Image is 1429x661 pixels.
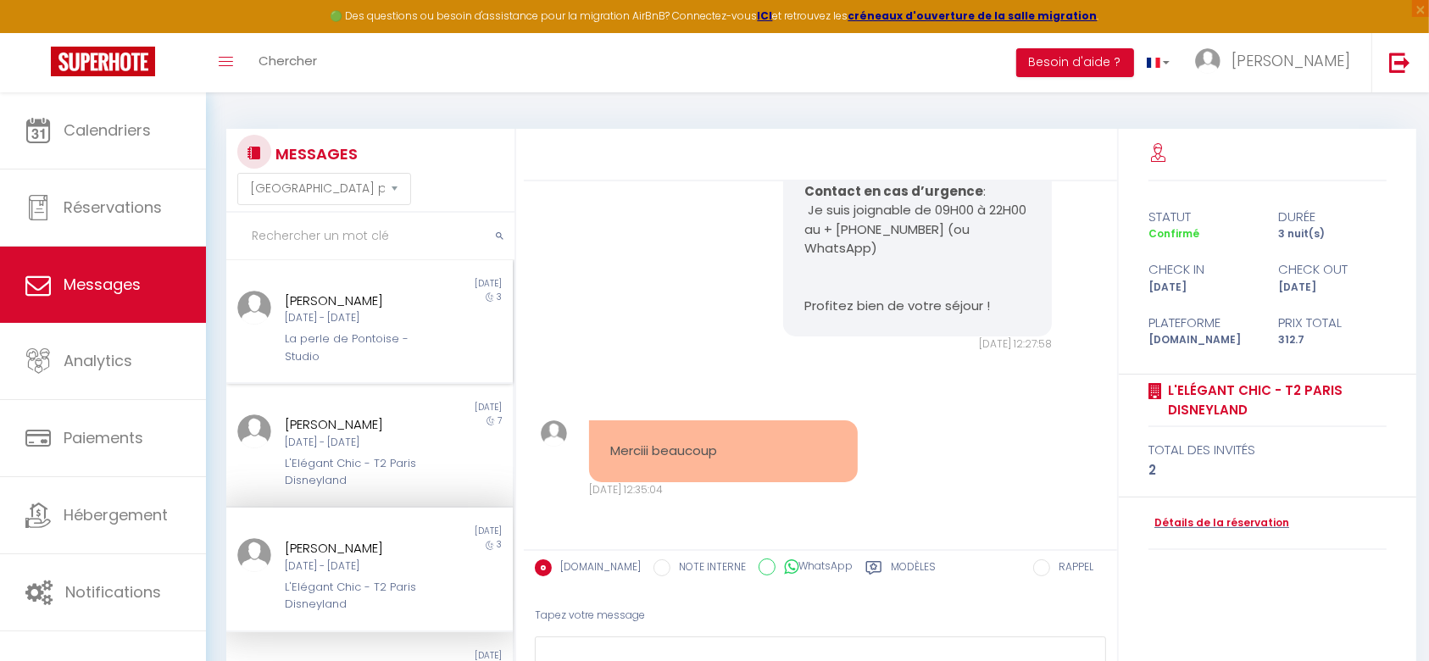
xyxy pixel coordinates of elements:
div: [DATE] 12:35:04 [589,482,858,498]
span: Notifications [65,581,161,603]
span: Hébergement [64,504,168,525]
div: [DOMAIN_NAME] [1137,332,1268,348]
div: [DATE] [1268,280,1398,296]
div: La perle de Pontoise - Studio [285,330,430,365]
div: 312.7 [1268,332,1398,348]
img: ... [237,291,271,325]
img: ... [237,414,271,448]
span: Paiements [64,427,143,448]
label: Modèles [891,559,936,580]
a: ICI [758,8,773,23]
div: Prix total [1268,313,1398,333]
span: 3 [497,291,502,303]
input: Rechercher un mot clé [226,213,514,260]
a: L'Elégant Chic - T2 Paris Disneyland [1162,380,1387,420]
div: [PERSON_NAME] [285,291,430,311]
div: total des invités [1148,440,1387,460]
span: [PERSON_NAME] [1232,50,1350,71]
div: durée [1268,207,1398,227]
span: Confirmé [1148,226,1199,241]
div: [PERSON_NAME] [285,538,430,558]
div: [PERSON_NAME] [285,414,430,435]
span: Analytics [64,350,132,371]
div: [DATE] [1137,280,1268,296]
div: 3 nuit(s) [1268,226,1398,242]
img: ... [237,538,271,572]
div: 2 [1148,460,1387,480]
span: Calendriers [64,119,151,141]
a: Chercher [246,33,330,92]
div: L'Elégant Chic - T2 Paris Disneyland [285,579,430,614]
pre: Merciii beaucoup [610,442,837,461]
p: : Je suis joignable de 09H00 à 22H00 au + [PHONE_NUMBER] (ou WhatsApp) [804,182,1031,258]
div: [DATE] [370,277,513,291]
div: [DATE] - [DATE] [285,558,430,575]
div: [DATE] 12:27:58 [783,336,1052,353]
div: Tapez votre message [535,595,1106,636]
label: [DOMAIN_NAME] [552,559,641,578]
img: Super Booking [51,47,155,76]
label: RAPPEL [1050,559,1093,578]
div: L'Elégant Chic - T2 Paris Disneyland [285,455,430,490]
a: créneaux d'ouverture de la salle migration [848,8,1098,23]
label: NOTE INTERNE [670,559,746,578]
span: 7 [498,414,502,427]
div: check out [1268,259,1398,280]
button: Besoin d'aide ? [1016,48,1134,77]
b: Contact en cas d’urgence [804,182,983,200]
img: ... [541,420,567,447]
div: check in [1137,259,1268,280]
img: ... [1195,48,1220,74]
button: Ouvrir le widget de chat LiveChat [14,7,64,58]
span: Chercher [259,52,317,69]
span: 3 [497,538,502,551]
span: Réservations [64,197,162,218]
div: [DATE] [370,525,513,538]
p: Profitez bien de votre séjour ! [804,297,1031,316]
div: statut [1137,207,1268,227]
div: [DATE] - [DATE] [285,435,430,451]
h3: MESSAGES [271,135,358,173]
span: Messages [64,274,141,295]
div: [DATE] - [DATE] [285,310,430,326]
label: WhatsApp [776,558,853,577]
div: Plateforme [1137,313,1268,333]
a: Détails de la réservation [1148,515,1289,531]
img: logout [1389,52,1410,73]
a: ... [PERSON_NAME] [1182,33,1371,92]
div: [DATE] [370,401,513,414]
